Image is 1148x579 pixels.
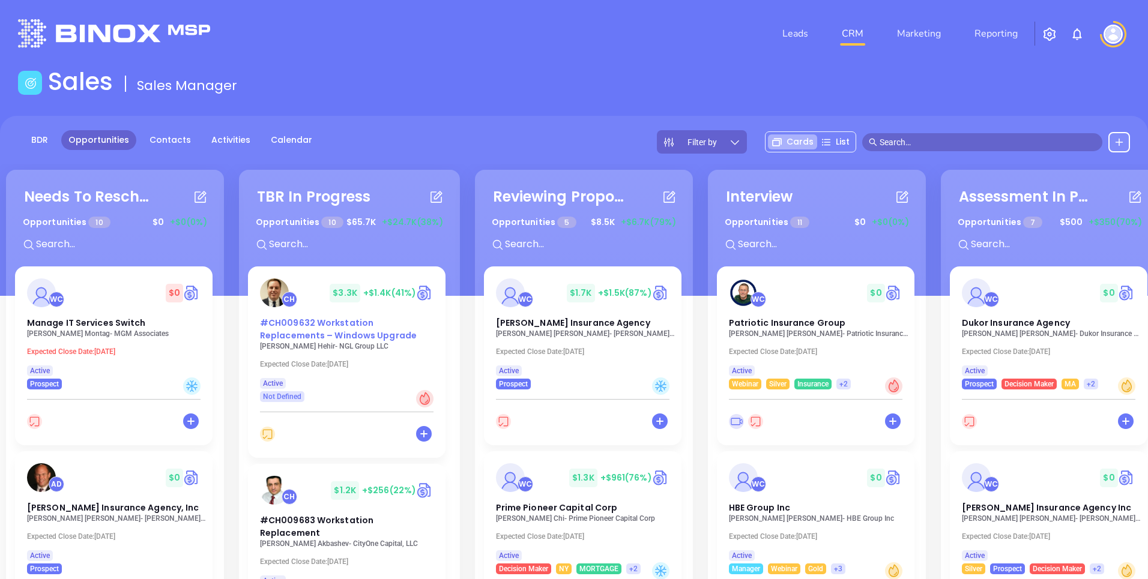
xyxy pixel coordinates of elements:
[1070,27,1084,41] img: iconNotification
[24,186,156,208] div: Needs To Reschedule
[962,347,1142,356] p: Expected Close Date: [DATE]
[1023,217,1042,228] span: 7
[256,211,343,233] p: Opportunities
[797,377,829,391] span: Insurance
[260,514,373,539] span: #CH009683 Workstation Replacement
[983,476,999,492] div: Walter Contreras
[732,549,752,562] span: Active
[880,136,1096,149] input: Search…
[885,284,902,302] img: Quote
[260,342,440,350] p: Kenneth Hehir - NGL Group LLC
[751,476,766,492] div: Walter Contreras
[48,67,113,96] h1: Sales
[496,514,676,523] p: Owen Chi - Prime Pioneer Capital Corp
[499,562,548,575] span: Decision Maker
[484,179,684,266] div: Reviewing ProposalOpportunities 5$8.5K+$6.7K(79%)
[30,549,50,562] span: Active
[416,481,434,499] img: Quote
[732,364,752,377] span: Active
[732,562,760,575] span: Manager
[729,317,846,329] span: Patriotic Insurance Group
[1033,562,1082,575] span: Decision Maker
[652,284,669,302] a: Quote
[629,562,638,575] span: +2
[962,317,1070,329] span: Dukor Insurance Agency
[621,216,676,229] span: +$6.7K (79%)
[1005,377,1054,391] span: Decision Maker
[518,476,533,492] div: Walter Contreras
[282,489,297,505] div: Carla Humber
[1057,213,1086,232] span: $ 500
[769,377,787,391] span: Silver
[729,532,909,541] p: Expected Close Date: [DATE]
[892,22,946,46] a: Marketing
[836,136,850,148] span: List
[567,284,595,302] span: $ 1.7K
[204,130,258,150] a: Activities
[965,562,982,575] span: Silver
[652,469,669,487] img: Quote
[493,186,625,208] div: Reviewing Proposal
[725,211,810,233] p: Opportunities
[778,22,813,46] a: Leads
[282,292,297,307] div: Carla Humber
[382,216,443,229] span: +$24.7K (38%)
[30,377,59,391] span: Prospect
[600,472,652,484] span: +$961 (76%)
[61,130,136,150] a: Opportunities
[965,549,985,562] span: Active
[737,236,917,252] input: Search...
[248,179,451,266] div: TBR In ProgressOpportunities 10$65.7K+$24.7K(38%)
[729,278,758,307] img: Patriotic Insurance Group
[27,347,207,356] p: Expected Close Date: [DATE]
[27,463,56,492] img: Gaudette Insurance Agency, Inc
[183,377,201,395] div: Cold
[170,216,207,229] span: +$0 (0%)
[18,19,210,47] img: logo
[484,266,684,451] div: profileWalter Contreras$1.7K+$1.5K(87%)Circle dollar[PERSON_NAME] Insurance Agency[PERSON_NAME] [...
[588,213,618,232] span: $ 8.5K
[958,211,1043,233] p: Opportunities
[962,278,991,307] img: Dukor Insurance Agency
[717,266,914,389] a: profileWalter Contreras$0Circle dollarPatriotic Insurance Group[PERSON_NAME] [PERSON_NAME]- Patri...
[15,179,215,266] div: Needs To RescheduleOpportunities 10$0+$0(0%)
[726,186,793,208] div: Interview
[839,377,848,391] span: +2
[142,130,198,150] a: Contacts
[729,463,758,492] img: HBE Group Inc
[496,347,676,356] p: Expected Close Date: [DATE]
[263,390,301,403] span: Not Defined
[150,213,167,232] span: $ 0
[1118,469,1135,487] a: Quote
[496,502,618,514] span: Prime Pioneer Capital Corp
[416,284,434,302] img: Quote
[24,130,55,150] a: BDR
[504,236,684,252] input: Search...
[729,514,909,523] p: Sharon Baisley - HBE Group Inc
[183,284,201,302] img: Quote
[183,469,201,487] img: Quote
[729,347,909,356] p: Expected Close Date: [DATE]
[492,211,577,233] p: Opportunities
[30,562,59,575] span: Prospect
[962,514,1142,523] p: Steve Straub - Straub Insurance Agency Inc
[885,469,902,487] img: Quote
[362,484,416,496] span: +$256 (22%)
[885,377,902,395] div: Hot
[1100,284,1117,302] span: $ 0
[834,562,842,575] span: +3
[268,236,448,252] input: Search...
[27,502,199,514] span: Gaudette Insurance Agency, Inc
[1118,377,1135,395] div: Warm
[496,532,676,541] p: Expected Close Date: [DATE]
[983,292,999,307] div: Walter Contreras
[484,451,681,574] a: profileWalter Contreras$1.3K+$961(76%)Circle dollarPrime Pioneer Capital Corp[PERSON_NAME] Chi- P...
[27,329,207,338] p: Rachel Montag - MGM Associates
[569,469,597,487] span: $ 1.3K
